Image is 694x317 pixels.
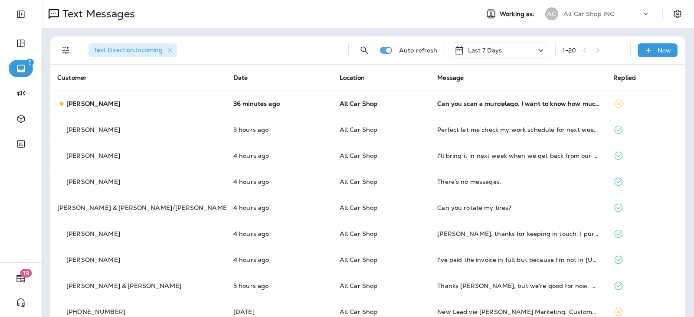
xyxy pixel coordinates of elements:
[437,152,599,159] div: I'll bring it in next week when we get back from our cruise on Monday. I'll be in touch.
[340,100,378,108] span: All Car Shop
[437,282,599,289] div: Thanks Jose, but we're good for now. We'll give you a shout when the Titan is due. Have a great w...
[57,74,87,82] span: Customer
[563,47,576,54] div: 1 - 20
[66,256,120,263] p: [PERSON_NAME]
[57,42,75,59] button: Filters
[437,230,599,237] div: Jose, thanks for keeping in touch. I purchased a new car. For now most everything is under warranty.
[468,47,502,54] p: Last 7 Days
[545,7,558,20] div: AC
[437,178,599,185] div: There's no messages.
[670,6,685,22] button: Settings
[9,6,33,23] button: Expand Sidebar
[66,230,120,237] p: [PERSON_NAME]
[340,126,378,134] span: All Car Shop
[233,74,248,82] span: Date
[233,100,326,107] p: Sep 18, 2025 04:08 PM
[66,126,120,133] p: [PERSON_NAME]
[66,152,120,159] p: [PERSON_NAME]
[59,7,135,20] p: Text Messages
[233,256,326,263] p: Sep 18, 2025 11:47 AM
[340,178,378,186] span: All Car Shop
[340,152,378,160] span: All Car Shop
[613,74,636,82] span: Replied
[356,42,373,59] button: Search Messages
[658,47,671,54] p: New
[437,100,599,107] div: Can you scan a murcielago. I want to know how much clutch I have left
[233,126,326,133] p: Sep 18, 2025 01:43 PM
[20,269,32,278] span: 19
[437,204,599,211] div: Can you rotate my tires?
[66,308,125,315] p: [PHONE_NUMBER]
[233,152,326,159] p: Sep 18, 2025 12:28 PM
[233,308,326,315] p: Sep 17, 2025 01:19 PM
[340,230,378,238] span: All Car Shop
[500,10,537,18] span: Working as:
[437,256,599,263] div: I've paid the invoice in full but because I'm not in Florida, I'm asking that you give me some ti...
[233,282,326,289] p: Sep 18, 2025 11:36 AM
[57,204,229,211] p: [PERSON_NAME] & [PERSON_NAME]/[PERSON_NAME]
[233,204,326,211] p: Sep 18, 2025 11:52 AM
[437,74,464,82] span: Message
[340,282,378,290] span: All Car Shop
[66,178,120,185] p: [PERSON_NAME]
[66,100,120,107] p: [PERSON_NAME]
[437,126,599,133] div: Perfect let me check my work schedule for next week to see when I can schedule the oil change. Wh...
[340,74,365,82] span: Location
[340,256,378,264] span: All Car Shop
[233,230,326,237] p: Sep 18, 2025 11:51 AM
[563,10,614,17] p: All Car Shop INC
[437,308,599,315] div: New Lead via Merrick Marketing, Customer Name: James S., Contact info: 6892616273, Job Info: NEED...
[9,270,33,287] button: 19
[233,178,326,185] p: Sep 18, 2025 12:21 PM
[399,47,438,54] p: Auto refresh
[94,46,163,54] span: Text Direction : Incoming
[66,282,181,289] p: [PERSON_NAME] & [PERSON_NAME]
[88,43,177,57] div: Text Direction:Incoming
[340,308,378,316] span: All Car Shop
[340,204,378,212] span: All Car Shop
